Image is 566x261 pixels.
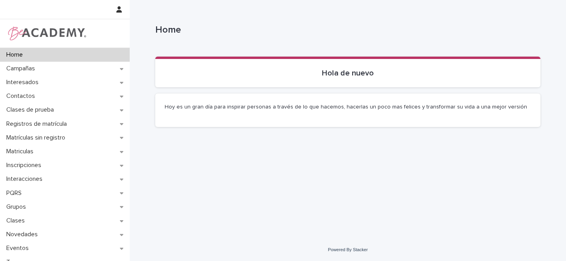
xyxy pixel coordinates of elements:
p: Eventos [3,244,35,252]
p: Registros de matrícula [3,120,73,128]
p: Grupos [3,203,32,211]
p: Interesados [3,79,45,86]
img: WPrjXfSUmiLcdUfaYY4Q [6,26,87,41]
p: Contactos [3,92,41,100]
p: PQRS [3,189,28,197]
p: Novedades [3,231,44,238]
p: Inscripciones [3,162,48,169]
p: Hola de nuevo [165,68,531,78]
p: Interacciones [3,175,49,183]
p: Home [155,24,537,36]
p: Campañas [3,65,41,72]
p: Matriculas [3,148,40,155]
p: Clases de prueba [3,106,60,114]
p: Hoy es un gran día para inspirar personas a través de lo que hacemos, hacerlas un poco mas felice... [165,103,531,111]
p: Clases [3,217,31,224]
p: Home [3,51,29,59]
a: Powered By Stacker [328,247,368,252]
p: Matrículas sin registro [3,134,72,142]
